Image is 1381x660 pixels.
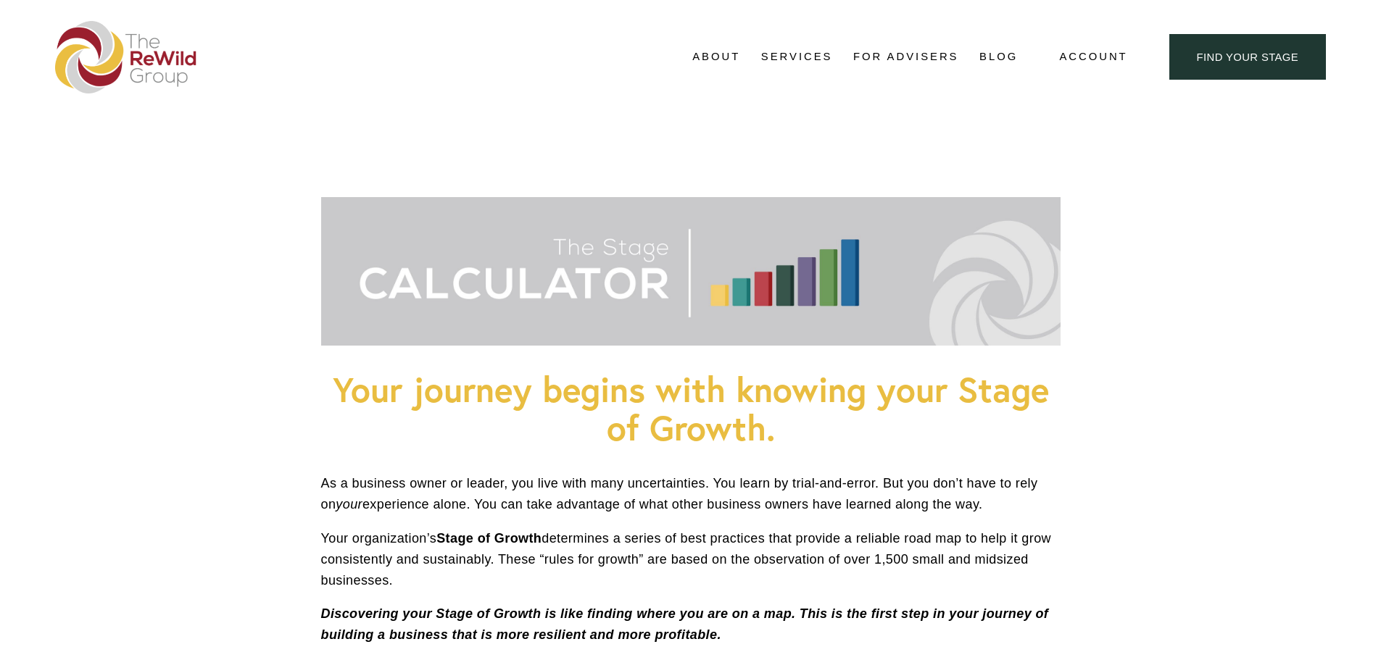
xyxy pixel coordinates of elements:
[1059,47,1127,67] a: Account
[979,46,1018,68] a: Blog
[321,473,1061,515] p: As a business owner or leader, you live with many uncertainties. You learn by trial-and-error. Bu...
[1169,34,1326,80] a: find your stage
[333,367,1059,450] strong: Your journey begins with knowing your Stage of Growth.
[436,531,542,546] strong: Stage of Growth
[336,497,362,511] em: your
[321,606,1053,642] em: Discovering your Stage of Growth is like finding where you are on a map. This is the first step i...
[55,21,197,93] img: The ReWild Group
[321,528,1061,590] p: Your organization’s determines a series of best practices that provide a reliable road map to hel...
[761,47,833,67] span: Services
[761,46,833,68] a: folder dropdown
[853,46,958,68] a: For Advisers
[692,46,740,68] a: folder dropdown
[692,47,740,67] span: About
